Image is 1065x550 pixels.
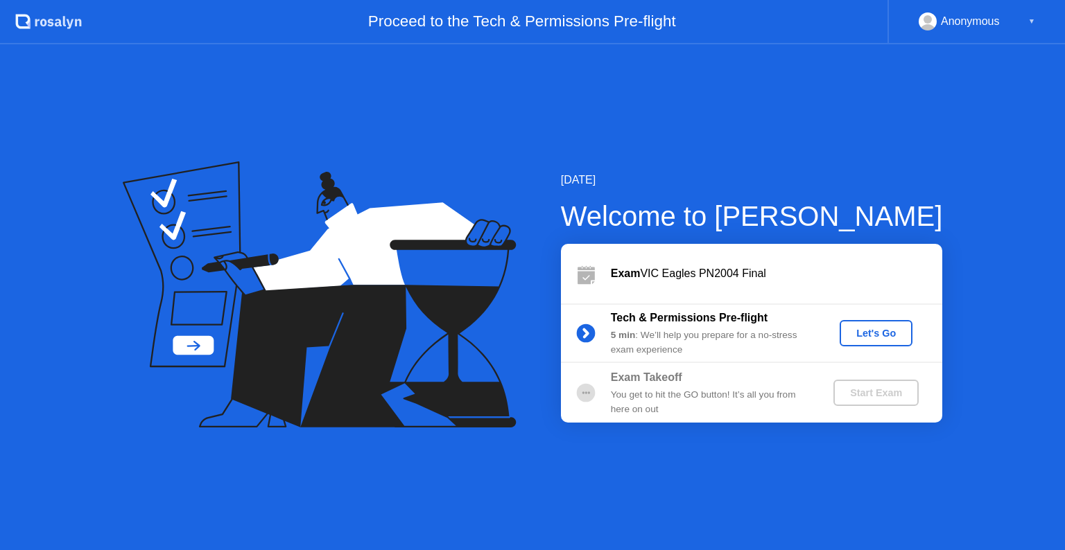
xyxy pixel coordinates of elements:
button: Start Exam [833,380,919,406]
div: Anonymous [941,12,1000,30]
div: ▼ [1028,12,1035,30]
b: Tech & Permissions Pre-flight [611,312,768,323]
div: Welcome to [PERSON_NAME] [561,195,943,237]
div: Let's Go [845,328,907,339]
b: Exam Takeoff [611,371,682,383]
div: : We’ll help you prepare for a no-stress exam experience [611,328,811,357]
button: Let's Go [840,320,912,346]
b: Exam [611,267,641,279]
div: You get to hit the GO button! It’s all you from here on out [611,388,811,416]
div: Start Exam [839,387,913,398]
b: 5 min [611,330,636,340]
div: [DATE] [561,172,943,188]
div: VIC Eagles PN2004 Final [611,265,942,282]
